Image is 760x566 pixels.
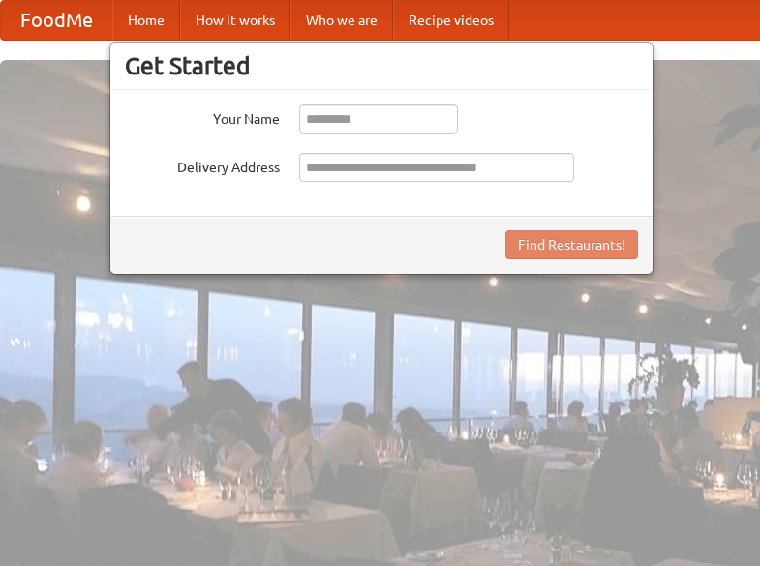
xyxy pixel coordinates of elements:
[180,1,290,40] a: How it works
[505,230,638,259] button: Find Restaurants!
[125,153,280,177] label: Delivery Address
[1,1,112,40] a: FoodMe
[290,1,393,40] a: Who we are
[125,51,638,80] h3: Get Started
[112,1,180,40] a: Home
[393,1,509,40] a: Recipe videos
[125,104,280,129] label: Your Name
